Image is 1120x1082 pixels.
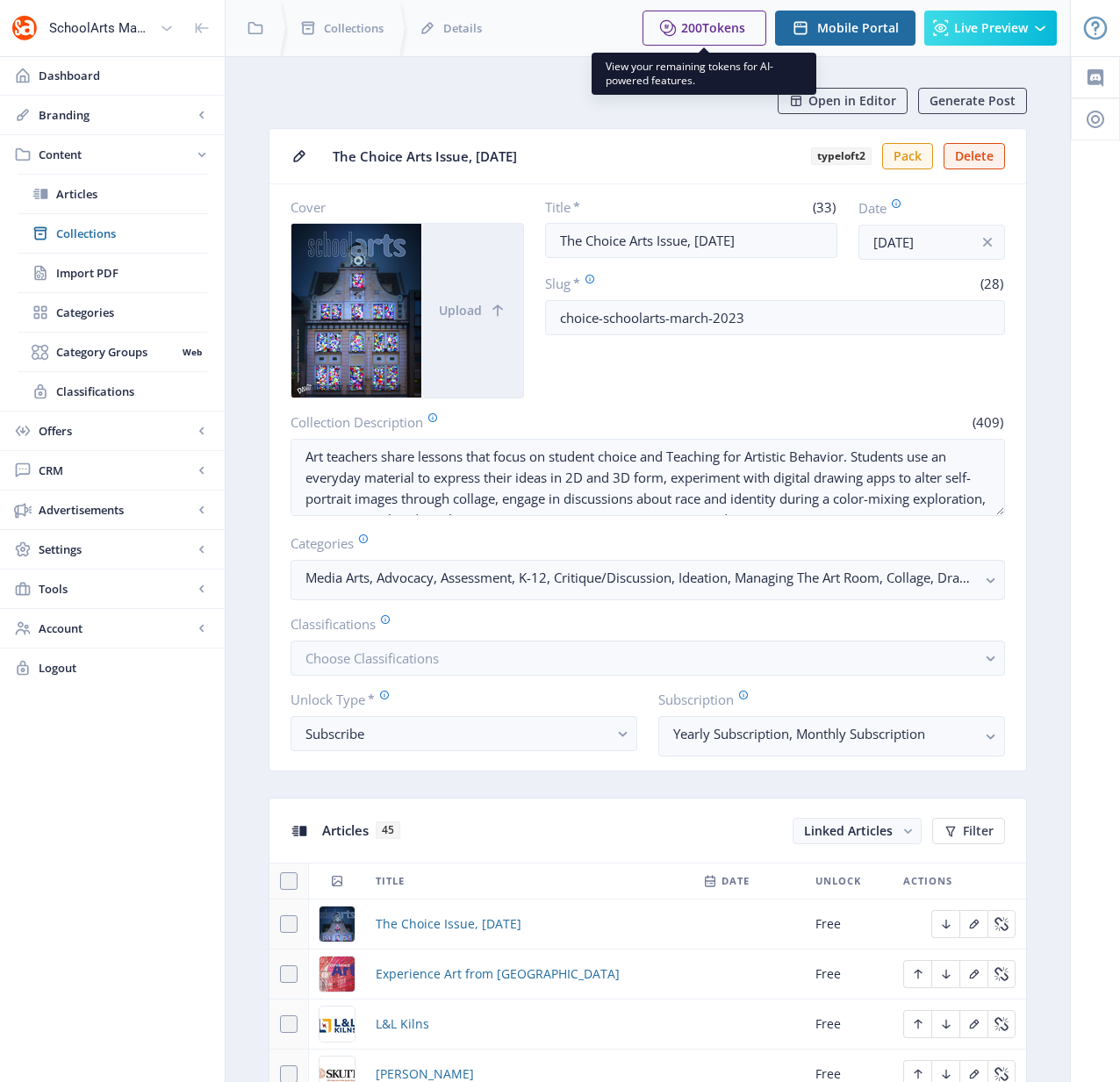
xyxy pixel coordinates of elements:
[673,723,976,744] nb-select-label: Yearly Subscription, Monthly Subscription
[658,716,1005,756] button: Yearly Subscription, Monthly Subscription
[333,147,797,166] span: The Choice Arts Issue, [DATE]
[882,143,933,169] button: Pack
[963,824,994,838] span: Filter
[322,821,369,839] span: Articles
[18,333,207,371] a: Category GroupsWeb
[959,914,987,931] a: Edit page
[18,293,207,332] a: Categories
[39,67,211,84] span: Dashboard
[439,304,482,318] span: Upload
[775,11,915,46] button: Mobile Portal
[643,11,766,46] button: 200Tokens
[987,1014,1016,1031] a: Edit page
[545,223,838,258] input: Type Collection Title ...
[954,21,1028,35] span: Live Preview
[817,21,899,35] span: Mobile Portal
[11,14,39,42] img: properties.app_icon.png
[804,822,893,839] span: Linked Articles
[959,964,987,981] a: Edit page
[56,383,207,400] span: Classifications
[422,224,523,398] button: Upload
[376,964,620,985] a: Experience Art from [GEOGRAPHIC_DATA]
[944,143,1005,169] button: Delete
[805,1000,893,1050] td: Free
[376,1014,429,1035] a: L&L Kilns
[176,343,207,361] nb-badge: Web
[858,225,1005,260] input: Publishing Date
[987,914,1016,931] a: Edit page
[931,914,959,931] a: Edit page
[56,225,207,242] span: Collections
[39,659,211,677] span: Logout
[815,871,861,892] span: Unlock
[805,899,893,949] td: Free
[970,413,1005,431] span: (409)
[931,964,959,981] a: Edit page
[319,957,355,992] img: 9ead8786-8b6f-4a98-ba91-6d150f85393c.png
[305,723,608,744] div: Subscribe
[970,225,1005,260] button: info
[39,501,193,519] span: Advertisements
[979,233,996,251] nb-icon: info
[545,198,685,216] label: Title
[376,821,400,839] span: 45
[39,541,193,558] span: Settings
[545,274,768,293] label: Slug
[39,106,193,124] span: Branding
[658,690,991,709] label: Subscription
[39,462,193,479] span: CRM
[778,88,908,114] button: Open in Editor
[606,60,802,88] span: View your remaining tokens for AI-powered features.
[291,198,510,216] label: Cover
[903,871,952,892] span: Actions
[18,175,207,213] a: Articles
[291,614,991,634] label: Classifications
[291,716,637,751] button: Subscribe
[858,198,991,218] label: Date
[39,146,193,163] span: Content
[903,1014,931,1031] a: Edit page
[56,343,176,361] span: Category Groups
[39,580,193,598] span: Tools
[56,264,207,282] span: Import PDF
[56,304,207,321] span: Categories
[443,19,482,37] span: Details
[18,214,207,253] a: Collections
[39,620,193,637] span: Account
[930,94,1016,108] span: Generate Post
[305,649,439,667] span: Choose Classifications
[376,871,405,892] span: Title
[319,906,355,942] img: 382b8216-077e-4fe1-82cf-64c6b6905746.png
[793,818,922,844] button: Linked Articles
[18,254,207,292] a: Import PDF
[18,372,207,411] a: Classifications
[49,9,153,47] div: SchoolArts Magazine
[987,964,1016,981] a: Edit page
[39,422,193,440] span: Offers
[811,147,872,165] b: typeloft2
[808,94,896,108] span: Open in Editor
[932,818,1005,844] button: Filter
[291,641,1005,676] button: Choose Classifications
[291,412,641,432] label: Collection Description
[924,11,1057,46] button: Live Preview
[319,1007,355,1042] img: d1313acb-c5d5-4a52-976b-7d2952bd3fa6.png
[810,198,837,216] span: (33)
[545,300,1006,335] input: this-is-how-a-slug-looks-like
[291,560,1005,600] button: Media Arts, Advocacy, Assessment, K-12, Critique/Discussion, Ideation, Managing The Art Room, Col...
[291,534,991,553] label: Categories
[931,1014,959,1031] a: Edit page
[903,964,931,981] a: Edit page
[305,567,976,588] nb-select-label: Media Arts, Advocacy, Assessment, K-12, Critique/Discussion, Ideation, Managing The Art Room, Col...
[918,88,1027,114] button: Generate Post
[805,949,893,1000] td: Free
[959,1014,987,1031] a: Edit page
[376,914,521,935] a: The Choice Issue, [DATE]
[56,185,207,203] span: Articles
[978,275,1005,292] span: (28)
[702,19,745,36] span: Tokens
[722,871,750,892] span: Date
